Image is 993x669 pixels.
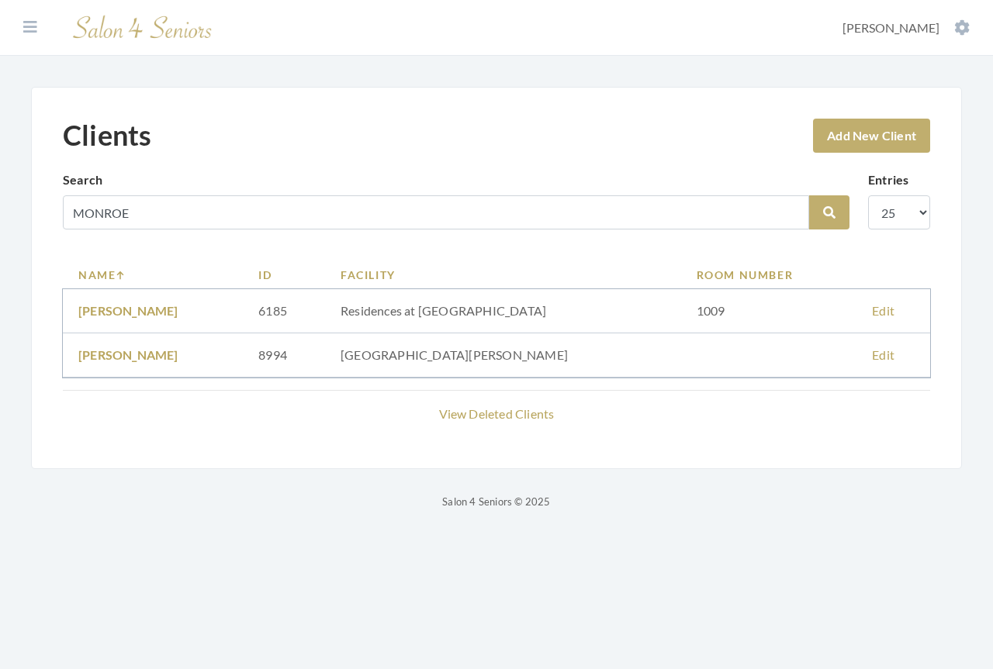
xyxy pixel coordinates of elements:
a: [PERSON_NAME] [78,347,178,362]
label: Search [63,171,102,189]
td: 6185 [243,289,325,333]
td: [GEOGRAPHIC_DATA][PERSON_NAME] [325,333,681,378]
button: [PERSON_NAME] [838,19,974,36]
a: View Deleted Clients [439,406,555,421]
a: Add New Client [813,119,930,153]
a: Room Number [697,267,842,283]
td: 1009 [681,289,857,333]
span: [PERSON_NAME] [842,20,939,35]
img: Salon 4 Seniors [65,9,220,46]
td: 8994 [243,333,325,378]
label: Entries [868,171,908,189]
a: Edit [872,347,894,362]
td: Residences at [GEOGRAPHIC_DATA] [325,289,681,333]
p: Salon 4 Seniors © 2025 [31,492,962,511]
a: Facility [341,267,666,283]
a: [PERSON_NAME] [78,303,178,318]
input: Search by name, facility or room number [63,195,809,229]
a: ID [258,267,310,283]
a: Name [78,267,227,283]
a: Edit [872,303,894,318]
h1: Clients [63,119,151,152]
